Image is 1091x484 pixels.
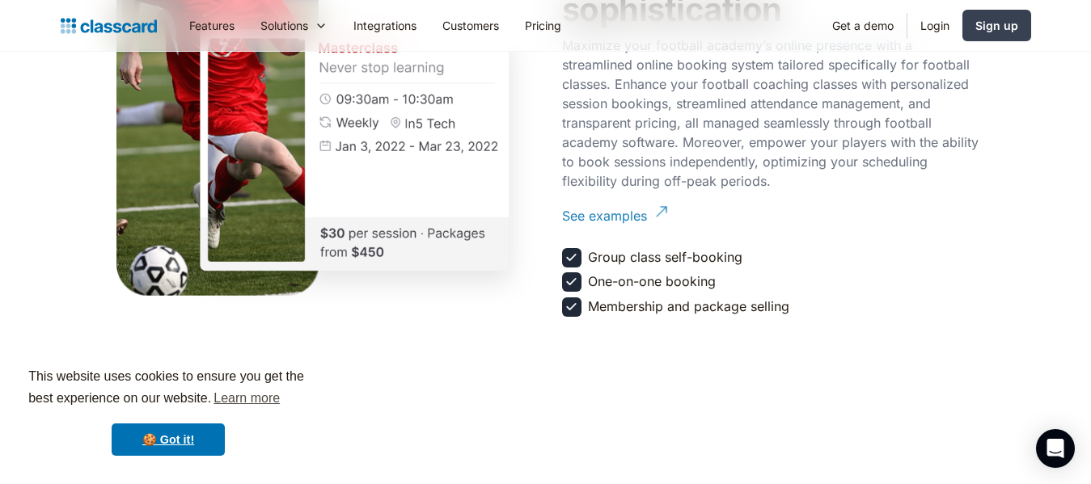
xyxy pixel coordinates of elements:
[28,367,308,410] span: This website uses cookies to ensure you get the best experience on our website.
[588,248,742,266] div: Group class self-booking
[247,7,340,44] div: Solutions
[211,386,282,410] a: learn more about cookies
[429,7,512,44] a: Customers
[340,7,429,44] a: Integrations
[562,194,983,238] a: See examples
[13,351,323,471] div: cookieconsent
[588,272,716,290] div: One-on-one booking
[61,15,157,37] a: home
[562,194,647,225] div: See examples
[176,7,247,44] a: Features
[562,36,983,191] p: Maximize your football academy’s online presence with a streamlined online booking system tailore...
[112,423,225,456] a: dismiss cookie message
[907,7,962,44] a: Login
[588,297,789,315] div: Membership and package selling
[512,7,574,44] a: Pricing
[260,17,308,34] div: Solutions
[1036,429,1075,468] div: Open Intercom Messenger
[975,17,1018,34] div: Sign up
[962,10,1031,41] a: Sign up
[819,7,907,44] a: Get a demo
